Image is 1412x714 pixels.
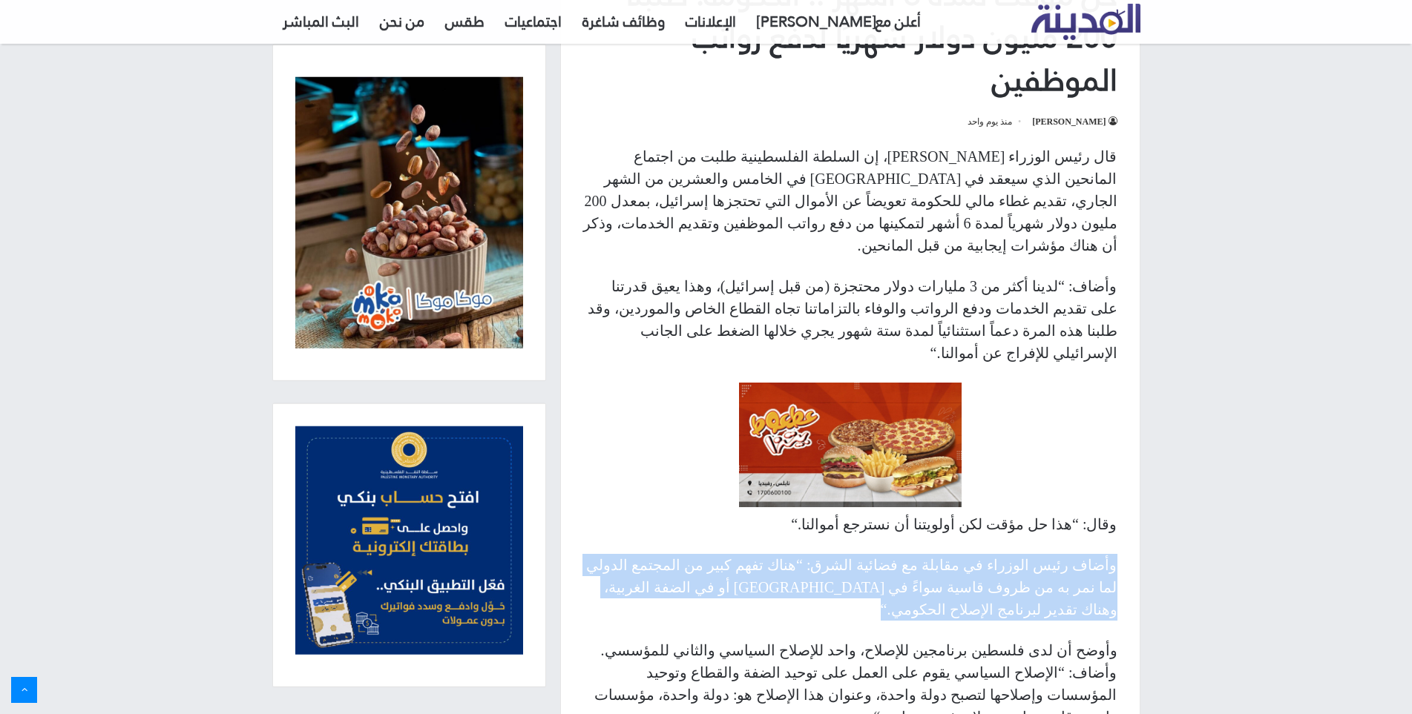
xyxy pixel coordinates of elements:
[583,275,1117,364] p: وأضاف: “لدينا أكثر من 3 مليارات دولار محتجزة (من قبل إسرائيل)، وهذا يعيق قدرتنا على تقديم الخدمات...
[791,516,801,532] span: “.
[858,237,861,254] span: .
[583,513,1117,535] p: وقال: “هذا حل مؤقت لكن أولويتنا أن نسترجع أموالنا
[968,113,1023,130] span: منذ يوم واحد
[881,601,891,618] span: “.
[583,145,1117,257] p: قال رئيس الوزراء [PERSON_NAME]، إن السلطة الفلسطينية طلبت من اجتماع المانحين الذي سيعقد في [GEOGR...
[1031,4,1140,40] img: تلفزيون المدينة
[583,554,1117,621] p: وأضاف رئيس الوزراء في مقابلة مع فضائية الشرق: “هناك تفهم كبير من المجتمع الدولي لما نمر به من ظرو...
[930,345,941,361] span: “.
[1031,4,1140,41] a: تلفزيون المدينة
[1032,116,1117,127] a: [PERSON_NAME]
